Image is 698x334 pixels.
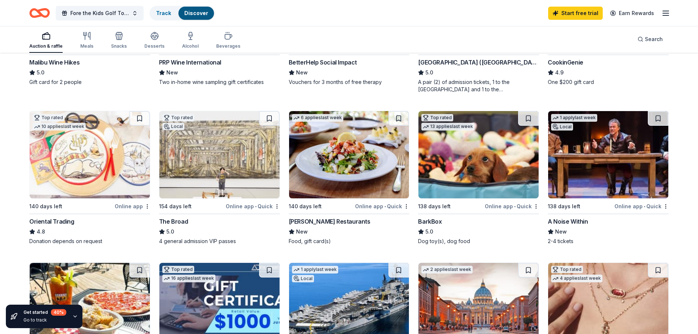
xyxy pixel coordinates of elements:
div: [PERSON_NAME] Restaurants [289,217,370,226]
a: Image for BarkBoxTop rated13 applieslast week138 days leftOnline app•QuickBarkBox5.0Dog toy(s), d... [418,111,539,245]
div: 1 apply last week [292,266,338,274]
span: New [555,227,567,236]
button: TrackDiscover [149,6,215,21]
div: 6 applies last week [292,114,343,122]
div: Local [292,275,314,282]
div: 140 days left [289,202,322,211]
img: Image for BarkBox [418,111,539,198]
button: Fore the Kids Golf Tournament [56,6,144,21]
span: • [255,203,256,209]
div: BarkBox [418,217,442,226]
div: Online app Quick [226,202,280,211]
div: Get started [23,309,66,316]
div: Dog toy(s), dog food [418,238,539,245]
span: New [296,68,308,77]
div: The Broad [159,217,188,226]
div: 4 general admission VIP passes [159,238,280,245]
span: • [514,203,516,209]
div: Vouchers for 3 months of free therapy [289,78,410,86]
span: Search [645,35,663,44]
a: Image for Oriental TradingTop rated10 applieslast week140 days leftOnline appOriental Trading4.8D... [29,111,150,245]
div: Top rated [421,114,453,121]
a: Home [29,4,50,22]
a: Image for Cameron Mitchell Restaurants6 applieslast week140 days leftOnline app•Quick[PERSON_NAME... [289,111,410,245]
button: Snacks [111,29,127,53]
div: Local [551,123,573,131]
div: BetterHelp Social Impact [289,58,357,67]
div: Beverages [216,43,240,49]
span: • [644,203,645,209]
div: Two in-home wine sampling gift certificates [159,78,280,86]
div: Online app Quick [355,202,409,211]
div: Auction & raffle [29,43,63,49]
div: Top rated [162,114,194,121]
div: Gift card for 2 people [29,78,150,86]
div: 13 applies last week [421,123,474,131]
div: 1 apply last week [551,114,597,122]
div: Top rated [33,114,64,121]
a: Discover [184,10,208,16]
div: 2-4 tickets [548,238,669,245]
div: PRP Wine International [159,58,221,67]
button: Meals [80,29,93,53]
div: 138 days left [548,202,580,211]
div: Online app [115,202,150,211]
div: Go to track [23,317,66,323]
div: One $200 gift card [548,78,669,86]
div: Local [162,123,184,130]
div: 40 % [51,309,66,316]
span: Fore the Kids Golf Tournament [70,9,129,18]
div: 138 days left [418,202,451,211]
div: 2 applies last week [421,266,473,274]
a: Image for A Noise Within1 applylast weekLocal138 days leftOnline app•QuickA Noise WithinNew2-4 ti... [548,111,669,245]
div: Donation depends on request [29,238,150,245]
div: A pair (2) of admission tickets, 1 to the [GEOGRAPHIC_DATA] and 1 to the [GEOGRAPHIC_DATA] [418,78,539,93]
button: Search [632,32,669,47]
div: Food, gift card(s) [289,238,410,245]
div: CookinGenie [548,58,583,67]
button: Auction & raffle [29,29,63,53]
span: 4.8 [37,227,45,236]
span: New [166,68,178,77]
div: 154 days left [159,202,192,211]
div: Oriental Trading [29,217,74,226]
div: Top rated [162,266,194,273]
span: 5.0 [425,227,433,236]
div: Desserts [144,43,165,49]
span: New [296,227,308,236]
button: Alcohol [182,29,199,53]
img: Image for Cameron Mitchell Restaurants [289,111,409,198]
span: 4.9 [555,68,564,77]
div: 140 days left [29,202,62,211]
span: 5.0 [37,68,44,77]
div: Online app Quick [485,202,539,211]
div: Alcohol [182,43,199,49]
div: [GEOGRAPHIC_DATA] ([GEOGRAPHIC_DATA]) [418,58,539,67]
span: • [384,203,386,209]
div: 16 applies last week [162,275,215,282]
div: Online app Quick [614,202,669,211]
div: 4 applies last week [551,275,602,282]
span: 5.0 [166,227,174,236]
button: Beverages [216,29,240,53]
img: Image for The Broad [159,111,280,198]
a: Start free trial [548,7,603,20]
a: Earn Rewards [606,7,658,20]
div: Snacks [111,43,127,49]
div: 10 applies last week [33,123,86,131]
button: Desserts [144,29,165,53]
div: A Noise Within [548,217,588,226]
img: Image for Oriental Trading [30,111,150,198]
a: Image for The BroadTop ratedLocal154 days leftOnline app•QuickThe Broad5.04 general admission VIP... [159,111,280,245]
img: Image for A Noise Within [548,111,668,198]
span: 5.0 [425,68,433,77]
div: Top rated [551,266,583,273]
div: Meals [80,43,93,49]
div: Malibu Wine Hikes [29,58,80,67]
a: Track [156,10,171,16]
